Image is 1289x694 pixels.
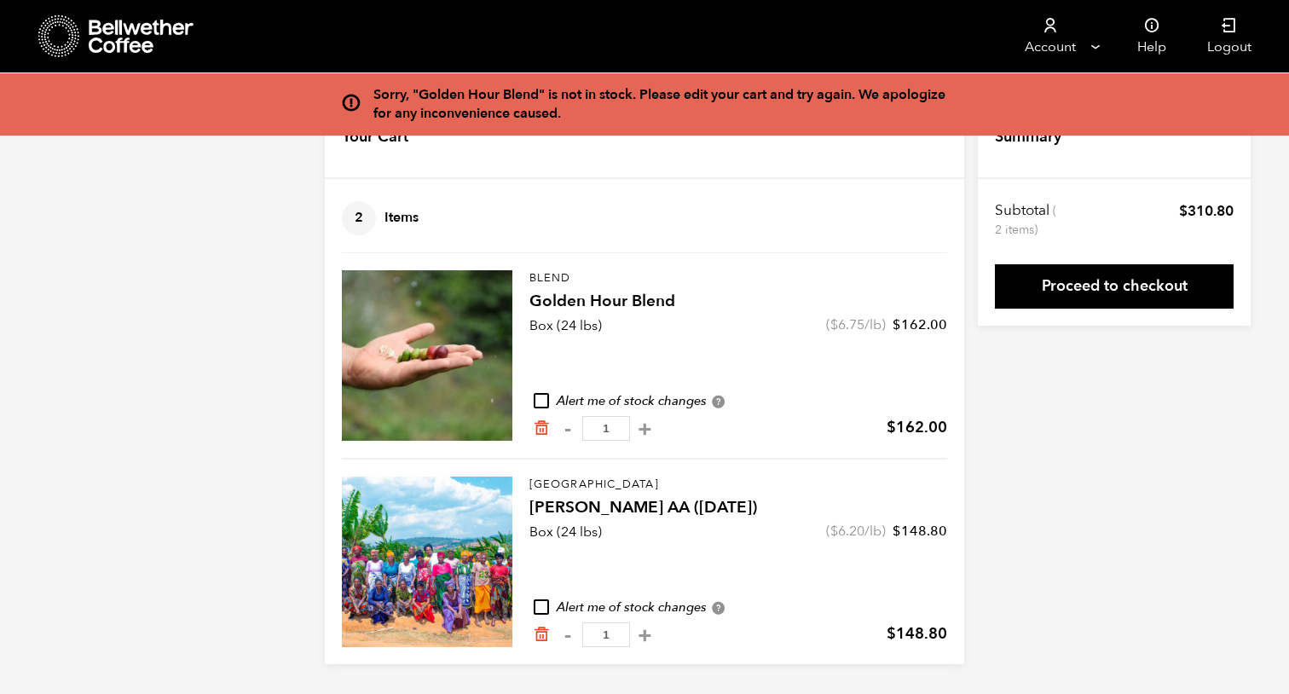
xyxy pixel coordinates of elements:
span: $ [830,522,838,541]
input: Qty [582,622,630,647]
a: Remove from cart [533,626,550,644]
button: - [557,627,578,644]
span: $ [893,315,901,334]
h4: Summary [995,126,1061,148]
bdi: 6.75 [830,315,864,334]
bdi: 310.80 [1179,201,1234,221]
bdi: 148.80 [893,522,947,541]
p: Blend [529,270,947,287]
bdi: 6.20 [830,522,864,541]
bdi: 162.00 [893,315,947,334]
h4: [PERSON_NAME] AA ([DATE]) [529,496,947,520]
p: [GEOGRAPHIC_DATA] [529,477,947,494]
h4: Your Cart [342,126,408,148]
p: Box (24 lbs) [529,522,602,542]
h4: Golden Hour Blend [529,290,947,314]
p: Box (24 lbs) [529,315,602,336]
span: $ [1179,201,1188,221]
div: Alert me of stock changes [529,599,947,617]
th: Subtotal [995,201,1059,239]
a: Proceed to checkout [995,264,1234,309]
input: Qty [582,416,630,441]
div: Alert me of stock changes [529,392,947,411]
span: ( /lb) [826,522,886,541]
span: $ [830,315,838,334]
span: $ [887,623,896,645]
button: - [557,420,578,437]
bdi: 148.80 [887,623,947,645]
span: $ [887,417,896,438]
span: 2 [342,201,376,235]
h4: Items [342,201,419,235]
button: + [634,627,656,644]
a: Remove from cart [533,419,550,437]
span: ( /lb) [826,315,886,334]
span: $ [893,522,901,541]
button: + [634,420,656,437]
div: Sorry, "Golden Hour Blend" is not in stock. Please edit your cart and try again. We apologize for... [373,86,964,123]
bdi: 162.00 [887,417,947,438]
